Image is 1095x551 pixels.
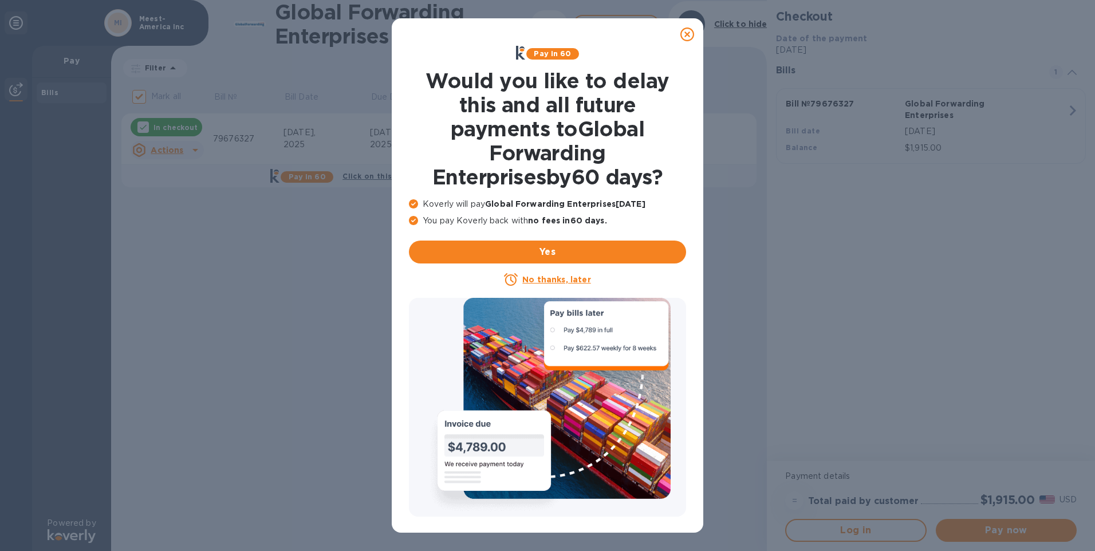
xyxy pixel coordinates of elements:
p: You pay Koverly back with [409,215,686,227]
p: Koverly will pay [409,198,686,210]
b: Global Forwarding Enterprises [DATE] [485,199,645,208]
b: Pay in 60 [534,49,571,58]
h1: Would you like to delay this and all future payments to Global Forwarding Enterprises by 60 days ? [409,69,686,189]
u: No thanks, later [522,275,590,284]
span: Yes [418,245,677,259]
button: Yes [409,241,686,263]
b: no fees in 60 days . [528,216,606,225]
